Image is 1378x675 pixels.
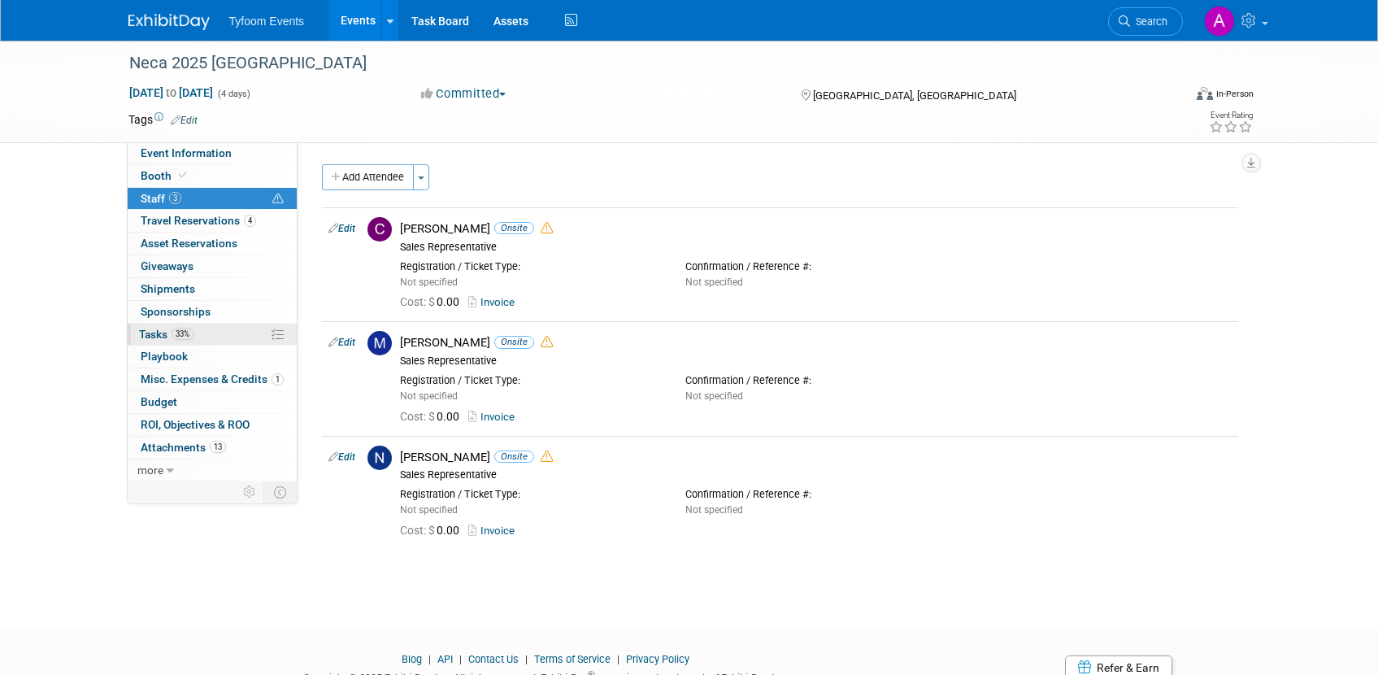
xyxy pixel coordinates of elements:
[541,336,553,348] i: Double-book Warning!
[400,450,1232,465] div: [PERSON_NAME]
[139,328,193,341] span: Tasks
[172,328,193,340] span: 33%
[1130,15,1167,28] span: Search
[400,374,661,387] div: Registration / Ticket Type:
[494,451,534,463] span: Onsite
[468,653,519,665] a: Contact Us
[1209,111,1253,120] div: Event Rating
[128,210,297,232] a: Travel Reservations4
[400,355,1232,368] div: Sales Representative
[402,653,422,665] a: Blog
[685,488,946,501] div: Confirmation / Reference #:
[141,146,232,159] span: Event Information
[141,259,193,272] span: Giveaways
[328,337,355,348] a: Edit
[613,653,624,665] span: |
[141,192,181,205] span: Staff
[400,524,437,537] span: Cost: $
[263,481,297,503] td: Toggle Event Tabs
[128,111,198,128] td: Tags
[328,223,355,234] a: Edit
[685,260,946,273] div: Confirmation / Reference #:
[685,390,743,402] span: Not specified
[400,335,1232,351] div: [PERSON_NAME]
[1197,87,1213,100] img: Format-Inperson.png
[322,164,414,190] button: Add Attendee
[236,481,264,503] td: Personalize Event Tab Strip
[141,350,188,363] span: Playbook
[272,373,284,385] span: 1
[400,277,458,288] span: Not specified
[128,301,297,323] a: Sponsorships
[128,324,297,346] a: Tasks33%
[400,221,1232,237] div: [PERSON_NAME]
[626,653,689,665] a: Privacy Policy
[141,169,190,182] span: Booth
[400,488,661,501] div: Registration / Ticket Type:
[400,390,458,402] span: Not specified
[229,15,305,28] span: Tyfoom Events
[468,411,521,423] a: Invoice
[163,86,179,99] span: to
[128,233,297,255] a: Asset Reservations
[128,346,297,368] a: Playbook
[685,277,743,288] span: Not specified
[400,504,458,516] span: Not specified
[685,504,743,516] span: Not specified
[128,437,297,459] a: Attachments13
[328,451,355,463] a: Edit
[534,653,611,665] a: Terms of Service
[169,192,181,204] span: 3
[128,414,297,436] a: ROI, Objectives & ROO
[813,89,1016,102] span: [GEOGRAPHIC_DATA], [GEOGRAPHIC_DATA]
[128,255,297,277] a: Giveaways
[141,372,284,385] span: Misc. Expenses & Credits
[400,410,437,423] span: Cost: $
[128,142,297,164] a: Event Information
[400,295,437,308] span: Cost: $
[685,374,946,387] div: Confirmation / Reference #:
[494,222,534,234] span: Onsite
[400,241,1232,254] div: Sales Representative
[400,295,466,308] span: 0.00
[141,282,195,295] span: Shipments
[400,524,466,537] span: 0.00
[141,441,226,454] span: Attachments
[128,391,297,413] a: Budget
[400,468,1232,481] div: Sales Representative
[171,115,198,126] a: Edit
[400,410,466,423] span: 0.00
[1215,88,1254,100] div: In-Person
[367,217,392,242] img: C.jpg
[128,14,210,30] img: ExhibitDay
[141,418,250,431] span: ROI, Objectives & ROO
[128,278,297,300] a: Shipments
[400,260,661,273] div: Registration / Ticket Type:
[424,653,435,665] span: |
[210,441,226,453] span: 13
[272,192,284,207] span: Potential Scheduling Conflict -- at least one attendee is tagged in another overlapping event.
[179,171,187,180] i: Booth reservation complete
[128,368,297,390] a: Misc. Expenses & Credits1
[455,653,466,665] span: |
[141,305,211,318] span: Sponsorships
[141,395,177,408] span: Budget
[541,222,553,234] i: Double-book Warning!
[541,451,553,463] i: Double-book Warning!
[141,237,237,250] span: Asset Reservations
[137,464,163,477] span: more
[1087,85,1254,109] div: Event Format
[468,296,521,308] a: Invoice
[216,89,250,99] span: (4 days)
[367,446,392,470] img: N.jpg
[128,85,214,100] span: [DATE] [DATE]
[141,214,256,227] span: Travel Reservations
[244,215,256,227] span: 4
[367,331,392,355] img: M.jpg
[521,653,532,665] span: |
[124,49,1158,78] div: Neca 2025 [GEOGRAPHIC_DATA]
[494,336,534,348] span: Onsite
[128,459,297,481] a: more
[437,653,453,665] a: API
[415,85,512,102] button: Committed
